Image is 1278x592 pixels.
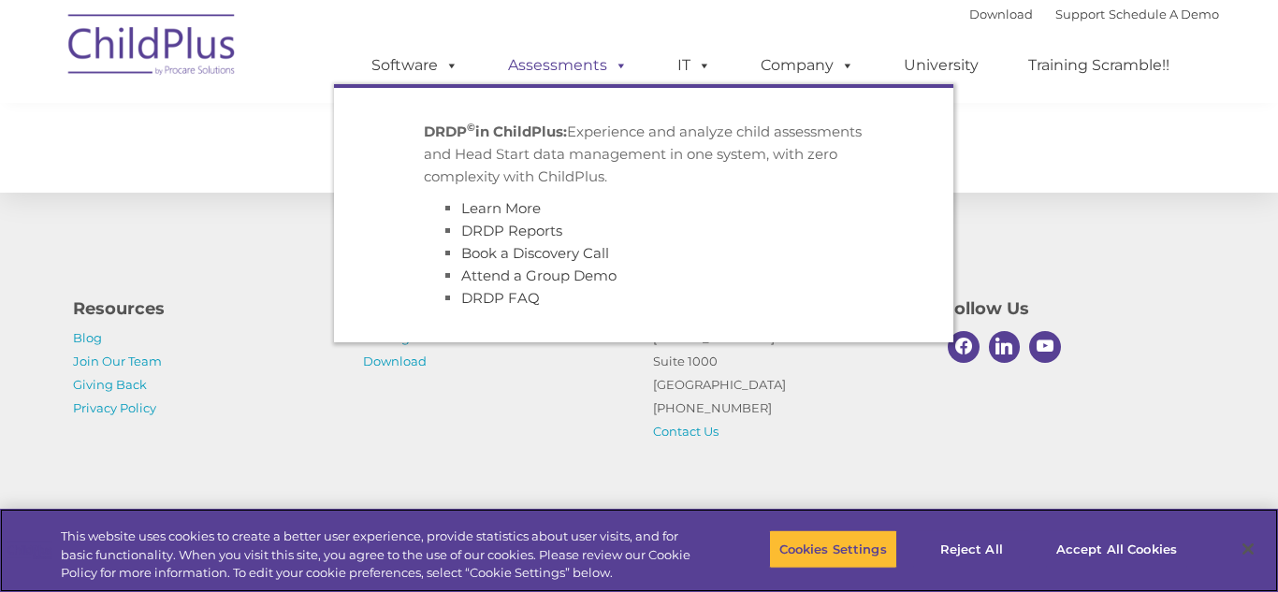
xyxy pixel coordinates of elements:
a: Linkedin [984,326,1025,368]
strong: DRDP in ChildPlus: [424,123,567,140]
a: Learn More [461,199,541,217]
a: Youtube [1024,326,1066,368]
p: Experience and analyze child assessments and Head Start data management in one system, with zero ... [424,121,864,188]
a: University [885,47,997,84]
p: [STREET_ADDRESS] Suite 1000 [GEOGRAPHIC_DATA] [PHONE_NUMBER] [653,326,915,443]
font: | [969,7,1219,22]
button: Accept All Cookies [1046,529,1187,569]
img: ChildPlus by Procare Solutions [59,1,246,94]
a: DRDP FAQ [461,289,540,307]
a: Download [363,354,427,368]
a: Contact Us [653,424,719,439]
button: Reject All [913,529,1030,569]
button: Cookies Settings [769,529,897,569]
sup: © [467,121,475,134]
h4: Resources [73,296,335,322]
a: Privacy Policy [73,400,156,415]
a: Facebook [943,326,984,368]
a: Company [742,47,873,84]
a: IT [659,47,730,84]
a: Software [353,47,477,84]
a: Giving Back [73,377,147,392]
div: This website uses cookies to create a better user experience, provide statistics about user visit... [61,527,703,583]
span: Phone number [260,200,340,214]
button: Close [1227,528,1269,570]
a: Download [969,7,1033,22]
a: Schedule A Demo [1109,7,1219,22]
a: Book a Discovery Call [461,244,609,262]
a: Assessments [489,47,646,84]
a: Attend a Group Demo [461,267,617,284]
a: DRDP Reports [461,222,562,239]
span: Last name [260,123,317,137]
a: Blog [73,330,102,345]
a: Support [1055,7,1105,22]
a: Join Our Team [73,354,162,368]
h4: Follow Us [943,296,1205,322]
a: Training Scramble!! [1009,47,1188,84]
